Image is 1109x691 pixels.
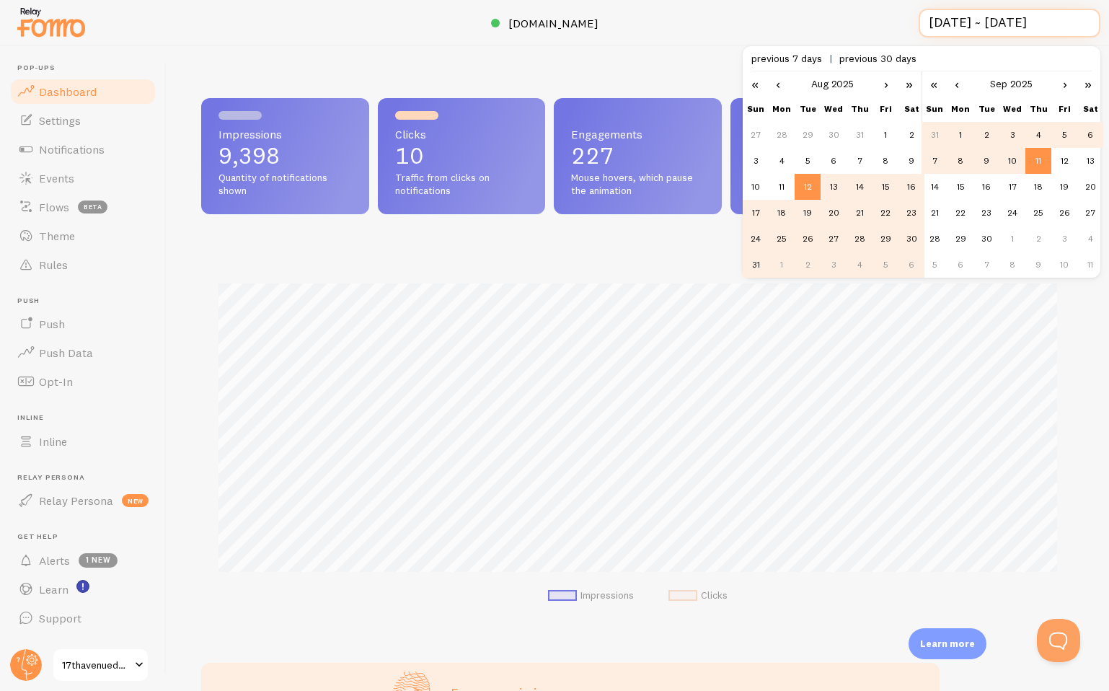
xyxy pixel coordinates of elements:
a: Inline [9,427,157,456]
td: 10/8/2025 [999,252,1025,278]
td: 8/30/2025 [898,226,924,252]
li: Impressions [548,589,634,602]
td: 9/1/2025 [947,122,973,148]
td: 8/1/2025 [872,122,898,148]
p: 9,398 [218,144,352,167]
span: beta [78,201,107,214]
td: 9/4/2025 [1025,122,1051,148]
td: 9/25/2025 [1025,200,1051,226]
th: Wed [999,96,1025,122]
a: 2025 [1010,77,1033,90]
td: 9/6/2025 [1077,122,1103,148]
span: new [122,494,149,507]
a: Relay Persona new [9,486,157,515]
td: 8/12/2025 [795,174,821,200]
span: 1 new [79,553,118,568]
td: 10/1/2025 [999,226,1025,252]
th: Tue [795,96,821,122]
td: 8/15/2025 [872,174,898,200]
td: 9/13/2025 [1077,148,1103,174]
td: 7/31/2025 [847,122,872,148]
a: » [1076,71,1100,96]
td: 7/28/2025 [769,122,795,148]
span: Theme [39,229,75,243]
td: 8/10/2025 [743,174,769,200]
span: Notifications [39,142,105,157]
a: Rules [9,250,157,279]
td: 10/6/2025 [947,252,973,278]
span: Relay Persona [39,493,113,508]
th: Sun [743,96,769,122]
td: 9/18/2025 [1025,174,1051,200]
th: Fri [1051,96,1077,122]
td: 9/28/2025 [922,226,947,252]
th: Thu [847,96,872,122]
a: Push Data [9,338,157,367]
span: previous 30 days [839,52,916,65]
span: Inline [39,434,67,449]
td: 8/25/2025 [769,226,795,252]
a: Theme [9,221,157,250]
span: Quantity of notifications shown [218,172,352,197]
a: « [922,71,946,96]
td: 10/4/2025 [1077,226,1103,252]
a: 17thavenuedesigns [52,648,149,682]
td: 8/8/2025 [872,148,898,174]
td: 7/30/2025 [821,122,847,148]
span: Impressions [218,128,352,140]
a: Aug [811,77,829,90]
td: 8/20/2025 [821,200,847,226]
td: 9/2/2025 [795,252,821,278]
td: 8/28/2025 [847,226,872,252]
a: ‹ [767,71,789,96]
td: 8/26/2025 [795,226,821,252]
td: 8/3/2025 [743,148,769,174]
p: Learn more [920,637,975,651]
span: Relay Persona [17,473,157,483]
svg: <p>Watch New Feature Tutorials!</p> [76,580,89,593]
td: 9/11/2025 [1025,148,1051,174]
iframe: Help Scout Beacon - Open [1037,619,1080,662]
td: 9/3/2025 [821,252,847,278]
span: Support [39,611,81,625]
td: 8/23/2025 [898,200,924,226]
a: 2025 [831,77,854,90]
td: 7/27/2025 [743,122,769,148]
a: Opt-In [9,367,157,396]
td: 9/3/2025 [999,122,1025,148]
div: Learn more [909,628,986,659]
span: previous 7 days [751,52,839,65]
td: 9/24/2025 [999,200,1025,226]
a: Push [9,309,157,338]
a: Notifications [9,135,157,164]
a: › [875,71,897,96]
td: 8/4/2025 [769,148,795,174]
span: Engagements [571,128,704,140]
td: 8/14/2025 [847,174,872,200]
td: 8/27/2025 [821,226,847,252]
a: Events [9,164,157,193]
span: Push [17,296,157,306]
th: Mon [947,96,973,122]
td: 9/20/2025 [1077,174,1103,200]
td: 10/10/2025 [1051,252,1077,278]
td: 9/6/2025 [898,252,924,278]
td: 9/10/2025 [999,148,1025,174]
th: Sun [922,96,947,122]
td: 9/12/2025 [1051,148,1077,174]
span: Push Data [39,345,93,360]
td: 9/5/2025 [872,252,898,278]
th: Wed [821,96,847,122]
th: Sat [1077,96,1103,122]
li: Clicks [668,589,728,602]
a: Support [9,604,157,633]
td: 9/21/2025 [922,200,947,226]
td: 8/17/2025 [743,200,769,226]
td: 8/13/2025 [821,174,847,200]
td: 9/9/2025 [973,148,999,174]
span: Pop-ups [17,63,157,73]
span: Traffic from clicks on notifications [395,172,529,197]
span: Opt-In [39,374,73,389]
img: fomo-relay-logo-orange.svg [15,4,87,40]
td: 9/29/2025 [947,226,973,252]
